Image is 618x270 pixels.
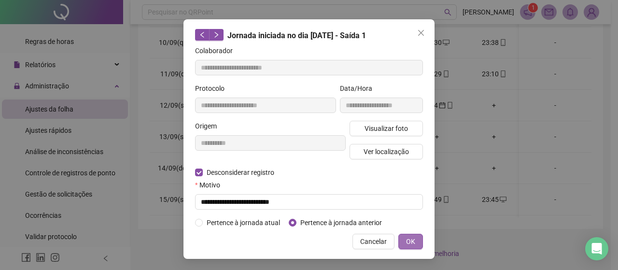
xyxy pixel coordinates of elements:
[352,234,394,249] button: Cancelar
[195,29,423,42] div: Jornada iniciada no dia [DATE] - Saída 1
[398,234,423,249] button: OK
[296,217,386,228] span: Pertence à jornada anterior
[213,31,220,38] span: right
[199,31,206,38] span: left
[585,237,608,260] div: Open Intercom Messenger
[350,121,423,136] button: Visualizar foto
[360,236,387,247] span: Cancelar
[406,236,415,247] span: OK
[413,25,429,41] button: Close
[365,123,408,134] span: Visualizar foto
[340,83,379,94] label: Data/Hora
[209,29,224,41] button: right
[417,29,425,37] span: close
[195,121,223,131] label: Origem
[195,45,239,56] label: Colaborador
[195,180,226,190] label: Motivo
[364,146,409,157] span: Ver localização
[203,167,278,178] span: Desconsiderar registro
[195,83,231,94] label: Protocolo
[203,217,284,228] span: Pertence à jornada atual
[350,144,423,159] button: Ver localização
[195,29,210,41] button: left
